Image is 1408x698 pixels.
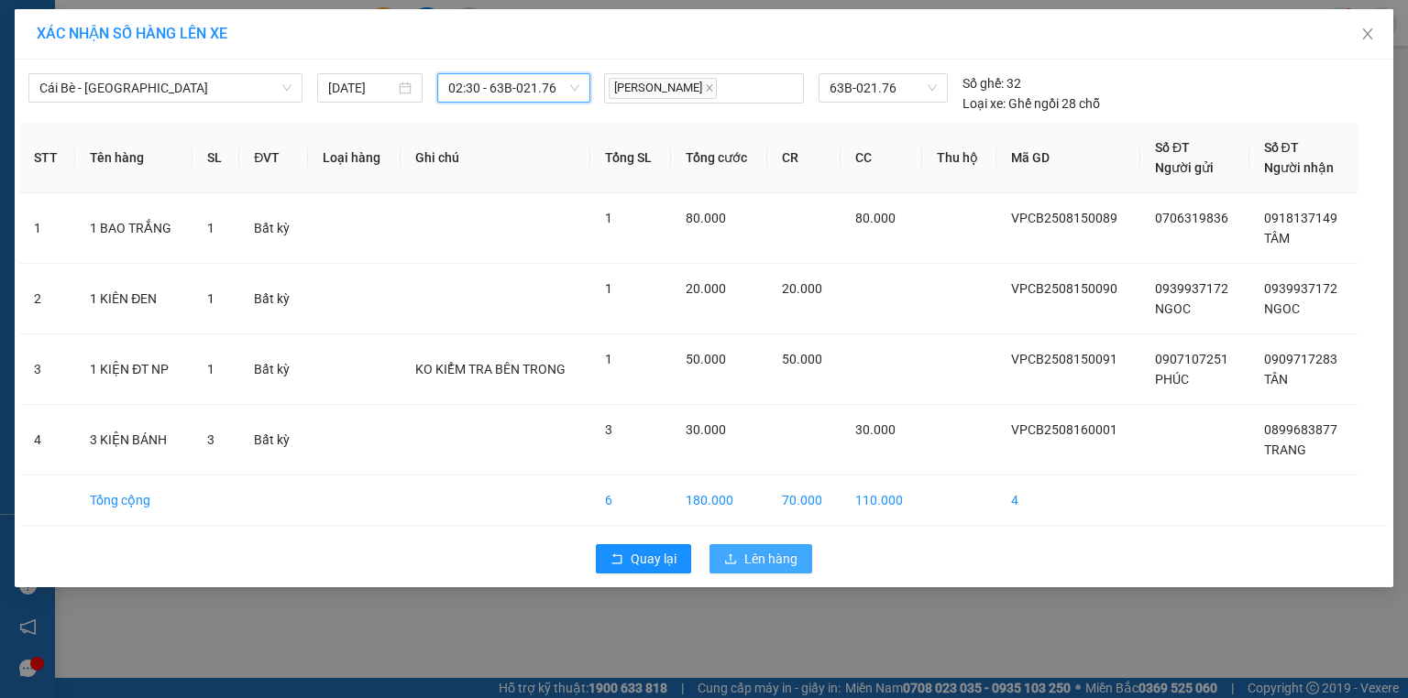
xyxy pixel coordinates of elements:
[239,264,308,334] td: Bất kỳ
[605,422,612,437] span: 3
[207,221,214,235] span: 1
[1264,442,1306,457] span: TRANG
[605,211,612,225] span: 1
[1011,281,1117,296] span: VPCB2508150090
[448,74,580,102] span: 02:30 - 63B-021.76
[1155,352,1228,366] span: 0907107251
[239,193,308,264] td: Bất kỳ
[119,17,163,37] span: Nhận:
[686,281,726,296] span: 20.000
[686,211,726,225] span: 80.000
[922,123,996,193] th: Thu hộ
[1155,140,1190,155] span: Số ĐT
[996,123,1140,193] th: Mã GD
[1155,281,1228,296] span: 0939937172
[1264,140,1299,155] span: Số ĐT
[308,123,401,193] th: Loại hàng
[239,405,308,475] td: Bất kỳ
[830,74,936,102] span: 63B-021.76
[686,422,726,437] span: 30.000
[1264,422,1337,437] span: 0899683877
[192,123,239,193] th: SL
[631,549,676,569] span: Quay lại
[19,264,75,334] td: 2
[962,73,1004,93] span: Số ghế:
[724,552,737,567] span: upload
[962,93,1100,114] div: Ghế ngồi 28 chỗ
[75,264,192,334] td: 1 KIÊN ĐEN
[855,211,896,225] span: 80.000
[119,60,305,82] div: TRANG
[744,549,797,569] span: Lên hàng
[239,123,308,193] th: ĐVT
[705,83,714,93] span: close
[590,123,671,193] th: Tổng SL
[1155,372,1189,387] span: PHÚC
[590,475,671,526] td: 6
[1264,372,1288,387] span: TÂN
[1011,352,1117,366] span: VPCB2508150091
[1155,160,1214,175] span: Người gửi
[671,475,767,526] td: 180.000
[119,16,305,60] div: VP [GEOGRAPHIC_DATA]
[1264,301,1300,316] span: NGOC
[328,78,395,98] input: 16/08/2025
[207,362,214,376] span: 1
[596,544,691,573] button: rollbackQuay lại
[37,25,227,42] span: XÁC NHẬN SỐ HÀNG LÊN XE
[610,552,623,567] span: rollback
[686,352,726,366] span: 50.000
[962,93,1006,114] span: Loại xe:
[116,123,159,142] span: Chưa :
[962,73,1021,93] div: 32
[855,422,896,437] span: 30.000
[1011,422,1117,437] span: VPCB2508160001
[767,123,841,193] th: CR
[1155,301,1191,316] span: NGOC
[767,475,841,526] td: 70.000
[1155,211,1228,225] span: 0706319836
[239,334,308,405] td: Bất kỳ
[39,74,291,102] span: Cái Bè - Sài Gòn
[75,123,192,193] th: Tên hàng
[207,291,214,306] span: 1
[19,334,75,405] td: 3
[782,352,822,366] span: 50.000
[75,193,192,264] td: 1 BAO TRẮNG
[19,193,75,264] td: 1
[709,544,812,573] button: uploadLên hàng
[605,352,612,366] span: 1
[996,475,1140,526] td: 4
[119,82,305,107] div: 0899683877
[605,281,612,296] span: 1
[671,123,767,193] th: Tổng cước
[1264,160,1334,175] span: Người nhận
[207,432,214,447] span: 3
[1264,281,1337,296] span: 0939937172
[1264,231,1290,245] span: TÂM
[1360,27,1375,41] span: close
[19,123,75,193] th: STT
[1264,352,1337,366] span: 0909717283
[401,123,590,193] th: Ghi chú
[609,78,717,99] span: [PERSON_NAME]
[75,475,192,526] td: Tổng cộng
[75,405,192,475] td: 3 KIỆN BÁNH
[1264,211,1337,225] span: 0918137149
[75,334,192,405] td: 1 KIỆN ĐT NP
[415,362,566,376] span: KO KIỂM TRA BÊN TRONG
[782,281,822,296] span: 20.000
[16,16,106,60] div: VP Cái Bè
[841,123,922,193] th: CC
[116,118,307,144] div: 30.000
[1011,211,1117,225] span: VPCB2508150089
[1342,9,1393,60] button: Close
[841,475,922,526] td: 110.000
[16,17,44,37] span: Gửi:
[19,405,75,475] td: 4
